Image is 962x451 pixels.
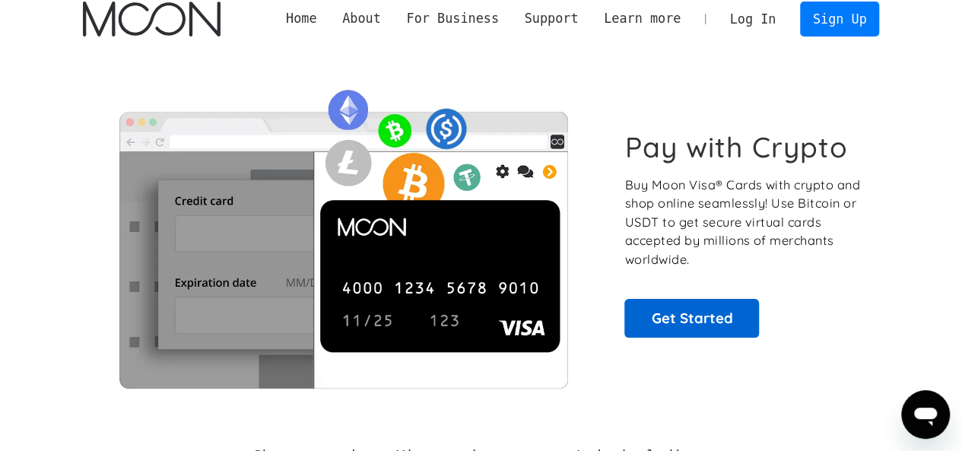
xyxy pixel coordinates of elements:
[624,299,759,337] a: Get Started
[273,9,329,28] a: Home
[591,9,694,28] div: Learn more
[512,9,591,28] div: Support
[624,176,862,269] p: Buy Moon Visa® Cards with crypto and shop online seamlessly! Use Bitcoin or USDT to get secure vi...
[800,2,879,36] a: Sign Up
[624,130,848,164] h1: Pay with Crypto
[394,9,512,28] div: For Business
[83,79,604,388] img: Moon Cards let you spend your crypto anywhere Visa is accepted.
[717,2,789,36] a: Log In
[83,2,221,37] img: Moon Logo
[524,9,578,28] div: Support
[342,9,381,28] div: About
[83,2,221,37] a: home
[329,9,393,28] div: About
[406,9,498,28] div: For Business
[901,390,950,439] iframe: Button to launch messaging window
[604,9,681,28] div: Learn more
